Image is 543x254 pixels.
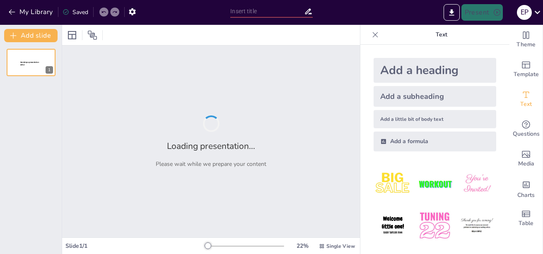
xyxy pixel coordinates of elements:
p: Text [382,25,501,45]
img: 1.jpeg [374,165,412,203]
div: Add a formula [374,132,496,151]
img: 6.jpeg [458,206,496,245]
img: 2.jpeg [415,165,454,203]
p: Please wait while we prepare your content [156,160,266,168]
div: Add a subheading [374,86,496,107]
div: Add images, graphics, shapes or video [509,144,543,174]
span: Text [520,100,532,109]
img: 5.jpeg [415,206,454,245]
input: Insert title [230,5,304,17]
div: Slide 1 / 1 [65,242,205,250]
div: Saved [63,8,88,16]
div: Layout [65,29,79,42]
div: Add a heading [374,58,496,83]
div: Add charts and graphs [509,174,543,204]
img: 4.jpeg [374,206,412,245]
div: 22 % [292,242,312,250]
button: E P [517,4,532,21]
div: E P [517,5,532,20]
span: Position [87,30,97,40]
div: Add a little bit of body text [374,110,496,128]
div: Add text boxes [509,84,543,114]
button: Export to PowerPoint [444,4,460,21]
div: 1 [7,49,56,76]
span: Media [518,159,534,168]
div: Add a table [509,204,543,233]
span: Table [519,219,533,228]
img: 3.jpeg [458,165,496,203]
button: Add slide [4,29,58,42]
span: Single View [326,243,355,249]
div: Change the overall theme [509,25,543,55]
div: Add ready made slides [509,55,543,84]
span: Sendsteps presentation editor [20,61,39,66]
div: 1 [46,66,53,74]
button: Present [461,4,503,21]
span: Questions [513,129,540,139]
button: My Library [6,5,56,19]
h2: Loading presentation... [167,140,255,152]
div: Get real-time input from your audience [509,114,543,144]
span: Charts [517,191,535,200]
span: Template [514,70,539,79]
span: Theme [516,40,536,49]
